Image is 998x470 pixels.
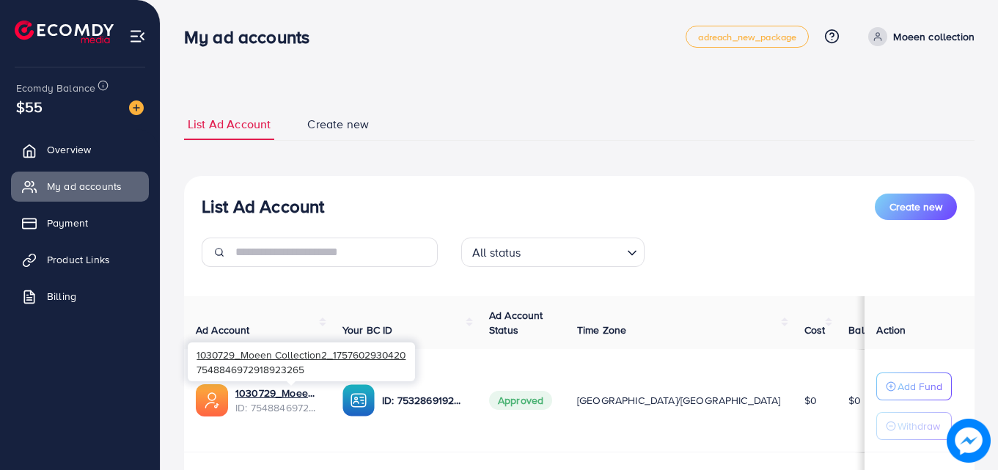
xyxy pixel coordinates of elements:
[16,81,95,95] span: Ecomdy Balance
[47,179,122,194] span: My ad accounts
[202,196,324,217] h3: List Ad Account
[577,323,626,337] span: Time Zone
[129,100,144,115] img: image
[188,116,271,133] span: List Ad Account
[875,194,957,220] button: Create new
[698,32,796,42] span: adreach_new_package
[11,245,149,274] a: Product Links
[893,28,975,45] p: Moeen collection
[342,323,393,337] span: Your BC ID
[461,238,645,267] div: Search for option
[876,372,952,400] button: Add Fund
[577,393,781,408] span: [GEOGRAPHIC_DATA]/[GEOGRAPHIC_DATA]
[804,323,826,337] span: Cost
[188,342,415,381] div: 7548846972918923265
[196,384,228,416] img: ic-ads-acc.e4c84228.svg
[184,26,321,48] h3: My ad accounts
[47,252,110,267] span: Product Links
[47,216,88,230] span: Payment
[15,21,114,43] img: logo
[11,208,149,238] a: Payment
[11,135,149,164] a: Overview
[876,412,952,440] button: Withdraw
[848,393,861,408] span: $0
[898,378,942,395] p: Add Fund
[898,417,940,435] p: Withdraw
[16,96,43,117] span: $55
[469,242,524,263] span: All status
[526,239,621,263] input: Search for option
[47,289,76,304] span: Billing
[235,400,319,415] span: ID: 7548846972918923265
[862,27,975,46] a: Moeen collection
[235,386,319,400] a: 1030729_Moeen Collection2_1757602930420
[197,348,406,361] span: 1030729_Moeen Collection2_1757602930420
[47,142,91,157] span: Overview
[382,392,466,409] p: ID: 7532869192958951440
[307,116,369,133] span: Create new
[489,308,543,337] span: Ad Account Status
[804,393,817,408] span: $0
[686,26,809,48] a: adreach_new_package
[11,172,149,201] a: My ad accounts
[848,323,887,337] span: Balance
[196,323,250,337] span: Ad Account
[11,282,149,311] a: Billing
[342,384,375,416] img: ic-ba-acc.ded83a64.svg
[889,199,942,214] span: Create new
[489,391,552,410] span: Approved
[947,419,991,463] img: image
[129,28,146,45] img: menu
[876,323,906,337] span: Action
